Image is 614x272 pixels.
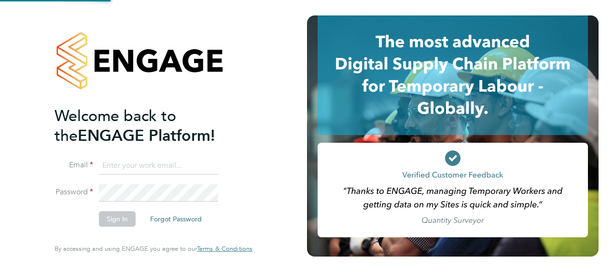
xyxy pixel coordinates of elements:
button: Sign In [99,211,136,227]
a: Terms & Conditions [197,245,252,253]
label: Password [55,187,93,197]
label: Email [55,160,93,170]
span: By accessing and using ENGAGE you agree to our [55,245,252,253]
input: Enter your work email... [99,157,218,175]
span: Welcome back to the [55,107,176,145]
button: Forgot Password [142,211,209,227]
h2: ENGAGE Platform! [55,106,243,146]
